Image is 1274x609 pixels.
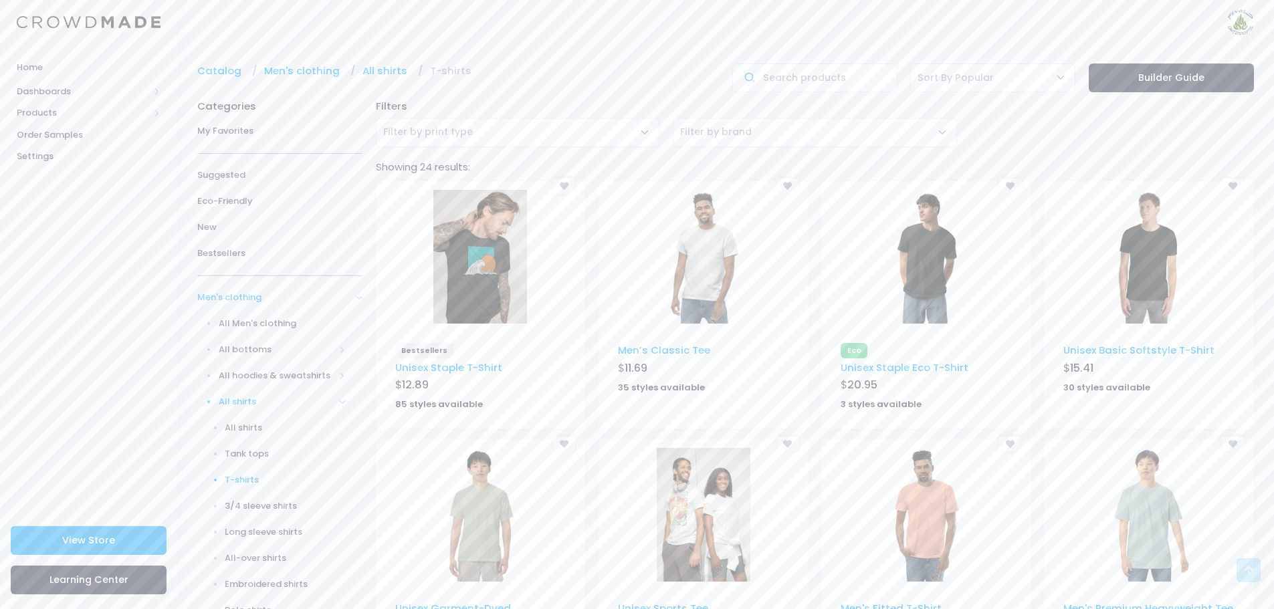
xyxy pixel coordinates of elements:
strong: 85 styles available [395,398,483,410]
span: Learning Center [49,573,128,586]
input: Search products [732,64,897,92]
span: Filter by brand [680,125,752,138]
span: New [197,221,362,234]
a: Bestsellers [197,241,362,267]
span: My Favorites [197,124,362,138]
span: Dashboards [17,85,149,98]
a: Eco-Friendly [197,189,362,215]
img: Logo [17,16,161,29]
span: All bottoms [219,343,335,356]
strong: 30 styles available [1063,381,1150,394]
span: Products [17,106,149,120]
a: Men’s Classic Tee [618,343,710,357]
span: Long sleeve shirts [225,525,346,539]
a: Catalog [197,64,248,78]
span: Embroidered shirts [225,578,346,591]
strong: 3 styles available [841,398,922,410]
span: Filter by print type [383,125,473,138]
span: 20.95 [847,377,877,392]
span: 12.89 [402,377,429,392]
span: Men's clothing [197,291,351,304]
span: All shirts [219,395,335,408]
a: Suggested [197,162,362,189]
div: $ [1063,360,1234,379]
a: 3/4 sleeve shirts [180,493,362,519]
span: 11.69 [625,360,647,376]
span: Order Samples [17,128,161,142]
a: T-shirts [180,467,362,493]
span: Settings [17,150,161,163]
a: Unisex Staple T-Shirt [395,360,502,374]
span: Eco [841,343,867,358]
span: Eco-Friendly [197,195,362,208]
span: Suggested [197,168,362,182]
a: Unisex Staple Eco T-Shirt [841,360,968,374]
div: $ [618,360,788,379]
img: User [1227,9,1254,35]
a: Unisex Basic Softstyle T-Shirt [1063,343,1214,357]
span: T-shirts [225,473,346,487]
a: Long sleeve shirts [180,519,362,545]
span: 15.41 [1070,360,1093,376]
span: All hoodies & sweatshirts [219,369,335,382]
a: View Store [11,526,167,555]
span: Filter by brand [673,118,957,147]
a: All shirts [362,64,414,78]
span: 3/4 sleeve shirts [225,499,346,513]
span: All Men's clothing [219,317,346,330]
a: Builder Guide [1089,64,1254,92]
span: Filter by brand [680,125,752,139]
div: Categories [197,92,362,114]
a: All shirts [180,415,362,441]
a: All Men's clothing [180,311,362,337]
a: Tank tops [180,441,362,467]
span: Bestsellers [197,247,362,260]
a: T-shirts [430,64,478,78]
strong: 35 styles available [618,381,705,394]
span: Filter by print type [383,125,473,139]
a: All-over shirts [180,545,362,572]
a: Learning Center [11,566,167,594]
span: Sort By Popular [910,64,1075,92]
span: All-over shirts [225,552,346,565]
span: Bestsellers [395,343,454,358]
span: All shirts [225,421,346,435]
span: View Store [62,533,115,547]
span: Filter by print type [376,118,660,147]
div: Filters [369,99,1261,114]
div: $ [395,377,566,396]
a: My Favorites [197,118,362,144]
div: $ [841,377,1011,396]
a: Embroidered shirts [180,572,362,598]
a: New [197,215,362,241]
span: Home [17,61,161,74]
a: Men's clothing [264,64,346,78]
span: Sort By Popular [918,71,994,85]
div: Showing 24 results: [369,160,1261,174]
span: Tank tops [225,447,346,461]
